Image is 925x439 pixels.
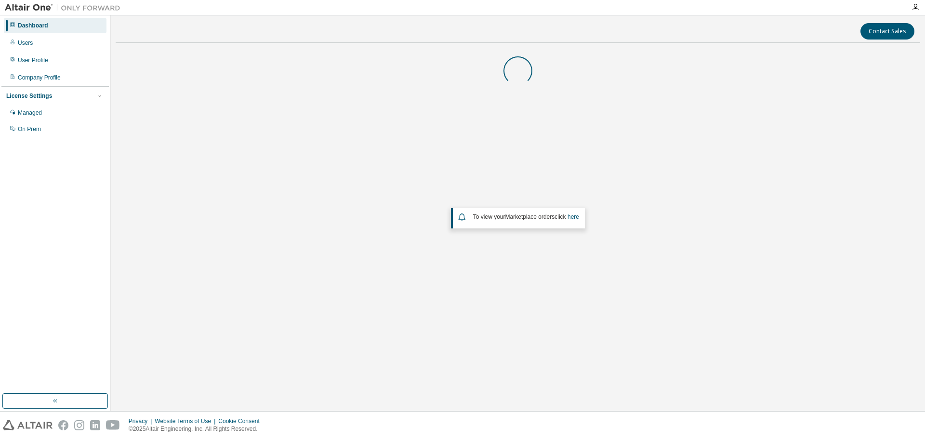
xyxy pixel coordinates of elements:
[6,92,52,100] div: License Settings
[505,213,555,220] em: Marketplace orders
[129,425,265,433] p: © 2025 Altair Engineering, Inc. All Rights Reserved.
[18,109,42,117] div: Managed
[90,420,100,430] img: linkedin.svg
[58,420,68,430] img: facebook.svg
[218,417,265,425] div: Cookie Consent
[106,420,120,430] img: youtube.svg
[568,213,579,220] a: here
[74,420,84,430] img: instagram.svg
[18,39,33,47] div: Users
[18,22,48,29] div: Dashboard
[3,420,53,430] img: altair_logo.svg
[860,23,914,40] button: Contact Sales
[18,74,61,81] div: Company Profile
[129,417,155,425] div: Privacy
[155,417,218,425] div: Website Terms of Use
[18,125,41,133] div: On Prem
[5,3,125,13] img: Altair One
[473,213,579,220] span: To view your click
[18,56,48,64] div: User Profile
